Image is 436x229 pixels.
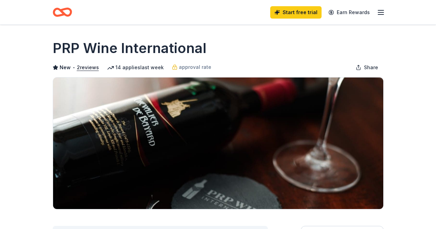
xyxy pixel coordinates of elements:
[53,77,383,209] img: Image for PRP Wine International
[350,61,384,74] button: Share
[107,63,164,72] div: 14 applies last week
[60,63,71,72] span: New
[77,63,99,72] button: 2reviews
[53,4,72,20] a: Home
[172,63,211,71] a: approval rate
[53,39,206,58] h1: PRP Wine International
[270,6,322,19] a: Start free trial
[364,63,378,72] span: Share
[179,63,211,71] span: approval rate
[324,6,374,19] a: Earn Rewards
[72,65,75,70] span: •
